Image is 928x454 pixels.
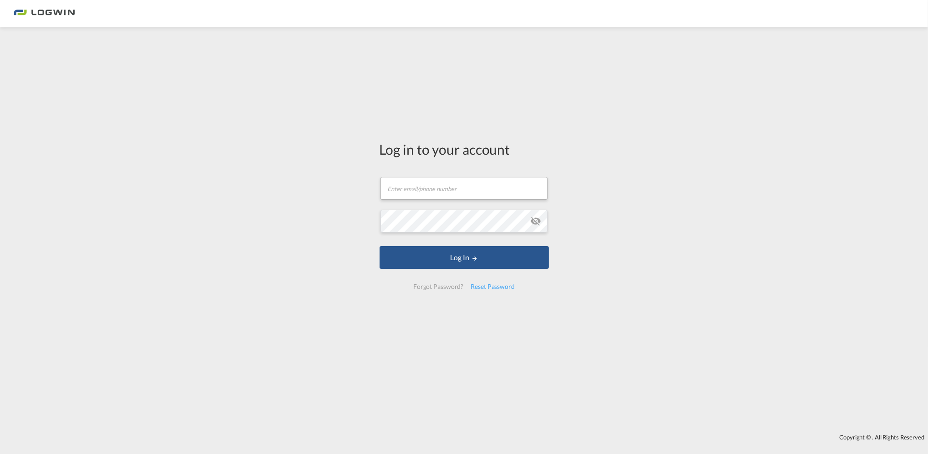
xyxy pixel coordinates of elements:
[14,4,75,24] img: bc73a0e0d8c111efacd525e4c8ad7d32.png
[410,278,467,295] div: Forgot Password?
[380,140,549,159] div: Log in to your account
[380,246,549,269] button: LOGIN
[530,216,541,227] md-icon: icon-eye-off
[380,177,548,200] input: Enter email/phone number
[467,278,518,295] div: Reset Password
